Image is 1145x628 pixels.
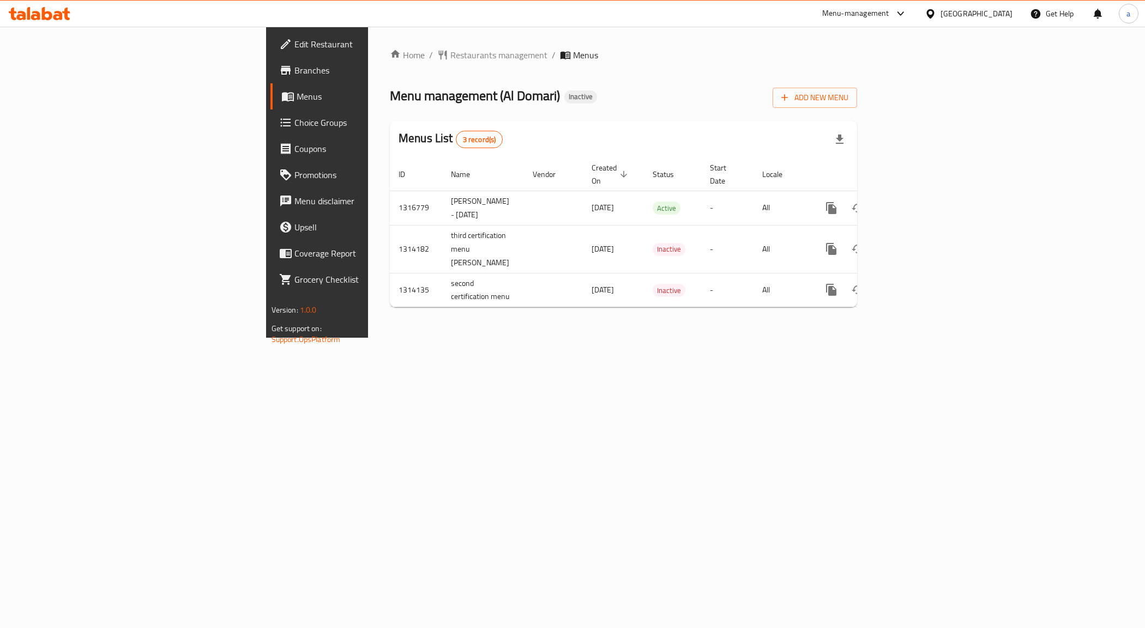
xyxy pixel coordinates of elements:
[294,168,449,181] span: Promotions
[845,195,871,221] button: Change Status
[456,135,503,145] span: 3 record(s)
[533,168,570,181] span: Vendor
[451,168,484,181] span: Name
[294,116,449,129] span: Choice Groups
[294,247,449,260] span: Coverage Report
[762,168,797,181] span: Locale
[272,321,322,336] span: Get support on:
[294,142,449,155] span: Coupons
[442,191,524,225] td: [PERSON_NAME] - [DATE]
[552,48,556,62] li: /
[822,7,889,20] div: Menu-management
[781,91,848,105] span: Add New Menu
[442,225,524,273] td: third certification menu [PERSON_NAME]
[270,109,457,136] a: Choice Groups
[399,130,503,148] h2: Menus List
[270,57,457,83] a: Branches
[294,273,449,286] span: Grocery Checklist
[294,38,449,51] span: Edit Restaurant
[653,284,685,297] span: Inactive
[818,236,845,262] button: more
[270,83,457,109] a: Menus
[754,273,810,307] td: All
[653,243,685,255] span: Inactive
[592,200,614,215] span: [DATE]
[941,8,1013,20] div: [GEOGRAPHIC_DATA]
[701,225,754,273] td: -
[272,332,341,346] a: Support.OpsPlatform
[390,48,857,62] nav: breadcrumb
[270,136,457,162] a: Coupons
[270,214,457,240] a: Upsell
[294,64,449,77] span: Branches
[270,162,457,188] a: Promotions
[845,277,871,303] button: Change Status
[710,161,740,187] span: Start Date
[564,90,597,103] div: Inactive
[592,242,614,256] span: [DATE]
[390,83,560,108] span: Menu management ( Al Domari )
[300,303,317,317] span: 1.0.0
[701,273,754,307] td: -
[390,158,932,308] table: enhanced table
[827,126,853,153] div: Export file
[294,221,449,234] span: Upsell
[270,240,457,266] a: Coverage Report
[653,168,688,181] span: Status
[754,225,810,273] td: All
[270,188,457,214] a: Menu disclaimer
[573,48,598,62] span: Menus
[437,48,547,62] a: Restaurants management
[754,191,810,225] td: All
[773,88,857,108] button: Add New Menu
[564,92,597,101] span: Inactive
[294,194,449,208] span: Menu disclaimer
[818,195,845,221] button: more
[701,191,754,225] td: -
[270,266,457,292] a: Grocery Checklist
[399,168,419,181] span: ID
[592,161,631,187] span: Created On
[270,31,457,57] a: Edit Restaurant
[818,277,845,303] button: more
[810,158,932,191] th: Actions
[272,303,298,317] span: Version:
[456,131,503,148] div: Total records count
[845,236,871,262] button: Change Status
[1126,8,1130,20] span: a
[297,90,449,103] span: Menus
[450,48,547,62] span: Restaurants management
[442,273,524,307] td: second certification menu
[653,202,680,215] span: Active
[653,284,685,297] div: Inactive
[592,283,614,297] span: [DATE]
